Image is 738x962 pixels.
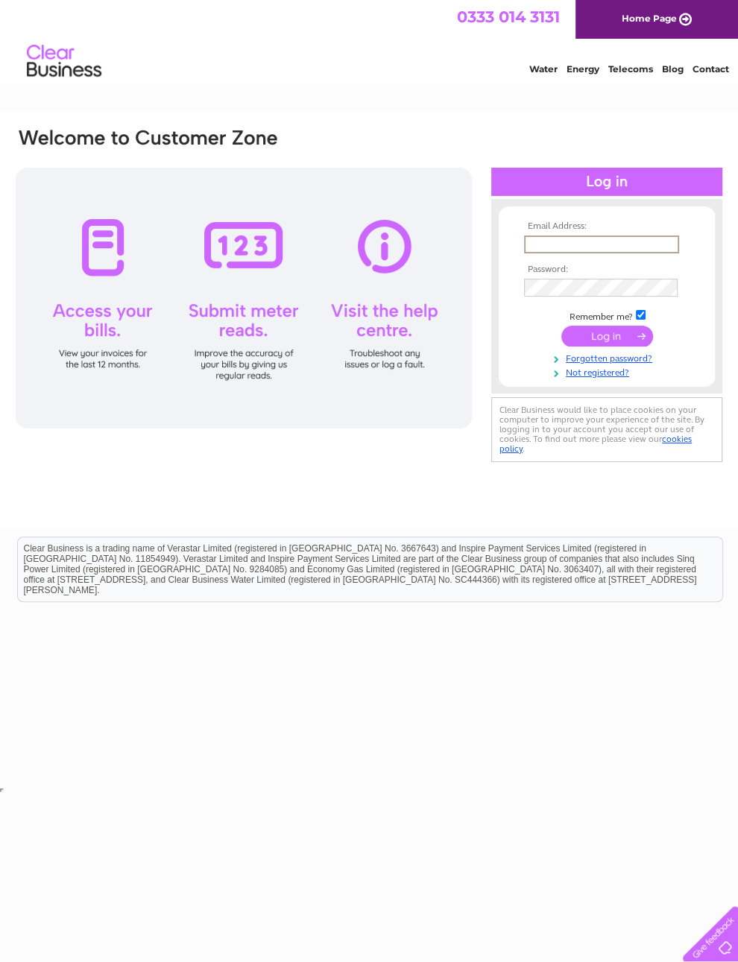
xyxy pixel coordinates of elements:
a: Forgotten password? [524,350,693,364]
div: Clear Business is a trading name of Verastar Limited (registered in [GEOGRAPHIC_DATA] No. 3667643... [18,8,722,72]
a: cookies policy [499,434,692,454]
td: Remember me? [520,308,693,323]
a: Contact [693,63,729,75]
th: Email Address: [520,221,693,232]
a: Not registered? [524,364,693,379]
th: Password: [520,265,693,275]
input: Submit [561,326,653,346]
a: Energy [567,63,599,75]
a: Water [529,63,558,75]
a: Blog [662,63,684,75]
a: Telecoms [608,63,653,75]
img: logo.png [26,39,102,84]
div: Clear Business would like to place cookies on your computer to improve your experience of the sit... [491,397,722,462]
a: 0333 014 3131 [457,7,560,26]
